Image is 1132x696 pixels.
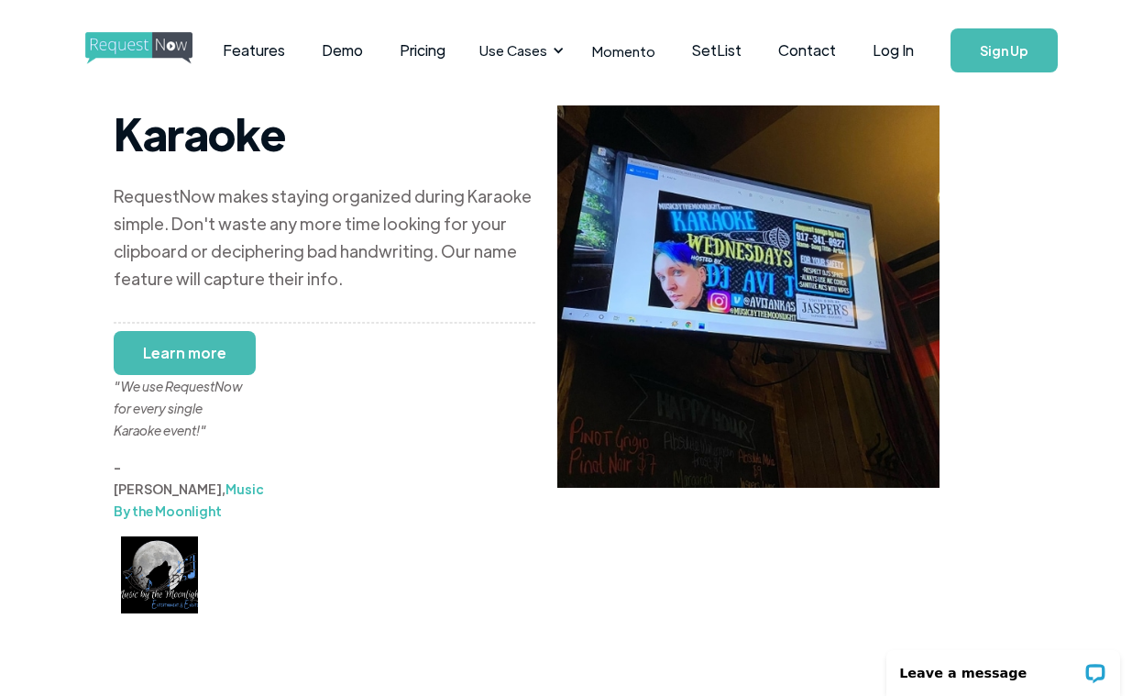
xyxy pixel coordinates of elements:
[951,28,1058,72] a: Sign Up
[114,105,286,161] strong: Karaoke
[760,22,854,79] a: Contact
[114,353,251,441] div: "We use RequestNow for every single Karaoke event!"
[381,22,464,79] a: Pricing
[85,32,226,64] img: requestnow logo
[674,22,760,79] a: SetList
[85,32,159,69] a: home
[479,40,547,61] div: Use Cases
[874,638,1132,696] iframe: LiveChat chat widget
[204,22,303,79] a: Features
[854,18,932,83] a: Log In
[114,182,535,293] div: RequestNow makes staying organized during Karaoke simple. Don't waste any more time looking for y...
[303,22,381,79] a: Demo
[114,331,256,375] a: Learn more
[468,22,569,79] div: Use Cases
[114,456,251,522] div: - [PERSON_NAME],
[574,24,674,78] a: Momento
